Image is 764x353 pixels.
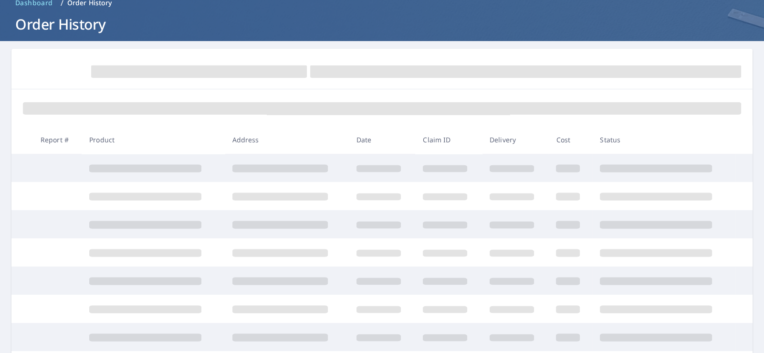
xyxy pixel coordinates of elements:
[225,126,349,154] th: Address
[82,126,224,154] th: Product
[482,126,549,154] th: Delivery
[11,14,753,34] h1: Order History
[548,126,592,154] th: Cost
[33,126,82,154] th: Report #
[592,126,735,154] th: Status
[349,126,416,154] th: Date
[415,126,482,154] th: Claim ID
